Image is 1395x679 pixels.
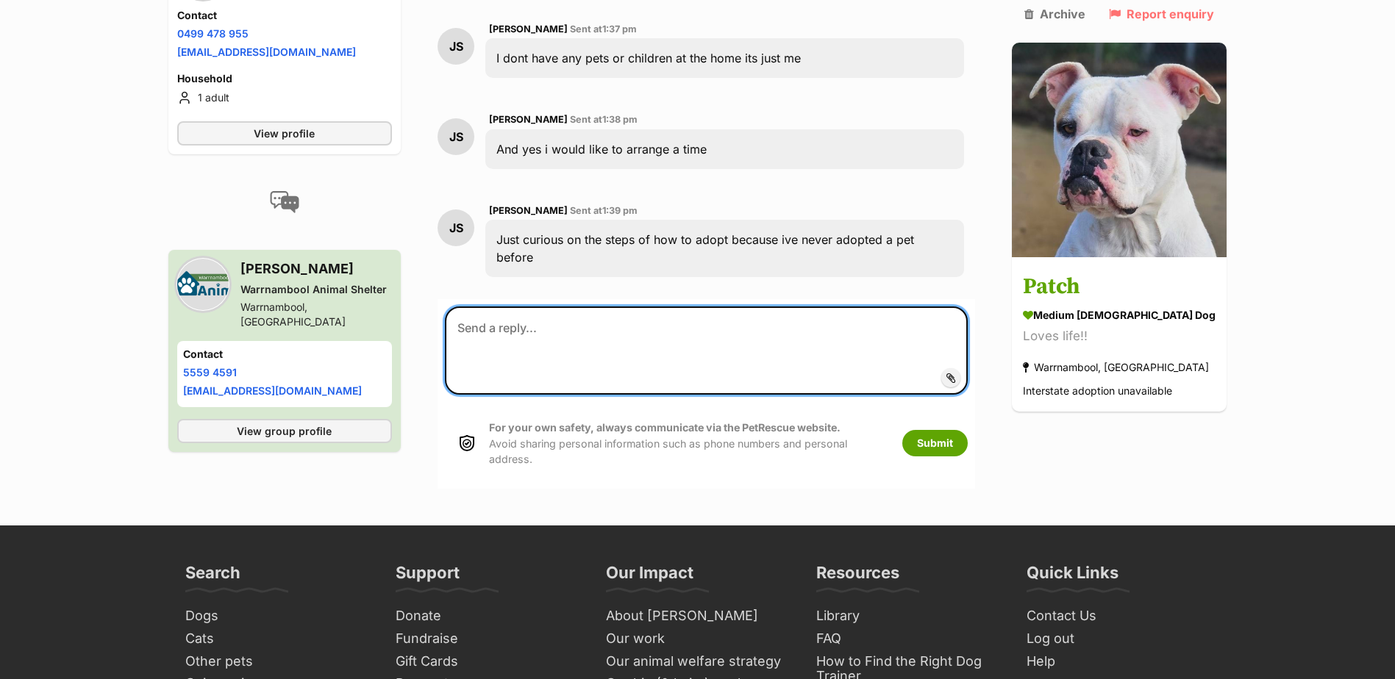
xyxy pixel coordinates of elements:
[570,205,638,216] span: Sent at
[485,129,964,169] div: And yes i would like to arrange a time
[1109,7,1214,21] a: Report enquiry
[1012,260,1227,412] a: Patch medium [DEMOGRAPHIC_DATA] Dog Loves life!! Warrnambool, [GEOGRAPHIC_DATA] Interstate adopti...
[438,209,474,246] div: JS
[1023,327,1216,347] div: Loves life!!
[1023,385,1172,398] span: Interstate adoption unavailable
[240,259,393,279] h3: [PERSON_NAME]
[902,430,968,456] button: Submit
[270,191,299,213] img: conversation-icon-4a6f8262b818ee0b60e3300018af0b2d0b884aa5de6e9bcb8d3d4eeb1a70a7c4.svg
[602,114,638,125] span: 1:38 pm
[396,562,460,592] h3: Support
[240,300,393,329] div: Warrnambool, [GEOGRAPHIC_DATA]
[810,605,1006,628] a: Library
[185,562,240,592] h3: Search
[1021,628,1216,650] a: Log out
[390,628,585,650] a: Fundraise
[438,28,474,65] div: JS
[816,562,899,592] h3: Resources
[602,205,638,216] span: 1:39 pm
[177,89,393,107] li: 1 adult
[489,421,841,434] strong: For your own safety, always communicate via the PetRescue website.
[177,8,393,23] h4: Contact
[183,384,362,397] a: [EMAIL_ADDRESS][DOMAIN_NAME]
[1023,308,1216,323] div: medium [DEMOGRAPHIC_DATA] Dog
[390,650,585,673] a: Gift Cards
[179,605,375,628] a: Dogs
[1012,43,1227,257] img: Patch
[570,24,637,35] span: Sent at
[1023,358,1209,378] div: Warrnambool, [GEOGRAPHIC_DATA]
[489,205,568,216] span: [PERSON_NAME]
[179,650,375,673] a: Other pets
[1023,271,1216,304] h3: Patch
[485,220,964,277] div: Just curious on the steps of how to adopt because ive never adopted a pet before
[600,650,796,673] a: Our animal welfare strategy
[390,605,585,628] a: Donate
[489,24,568,35] span: [PERSON_NAME]
[177,46,356,58] a: [EMAIL_ADDRESS][DOMAIN_NAME]
[177,419,393,443] a: View group profile
[606,562,693,592] h3: Our Impact
[237,423,332,439] span: View group profile
[600,605,796,628] a: About [PERSON_NAME]
[183,347,387,362] h4: Contact
[1027,562,1119,592] h3: Quick Links
[438,118,474,155] div: JS
[177,27,249,40] a: 0499 478 955
[177,71,393,86] h4: Household
[1021,605,1216,628] a: Contact Us
[183,366,237,378] a: 5559 4591
[489,420,888,467] p: Avoid sharing personal information such as phone numbers and personal address.
[600,628,796,650] a: Our work
[1021,650,1216,673] a: Help
[240,282,393,297] div: Warrnambool Animal Shelter
[489,114,568,125] span: [PERSON_NAME]
[179,628,375,650] a: Cats
[254,126,315,141] span: View profile
[810,628,1006,650] a: FAQ
[1024,7,1085,21] a: Archive
[485,38,964,78] div: I dont have any pets or children at the home its just me
[602,24,637,35] span: 1:37 pm
[177,121,393,145] a: View profile
[570,114,638,125] span: Sent at
[177,259,229,310] img: Warrnambool Animal Shelter profile pic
